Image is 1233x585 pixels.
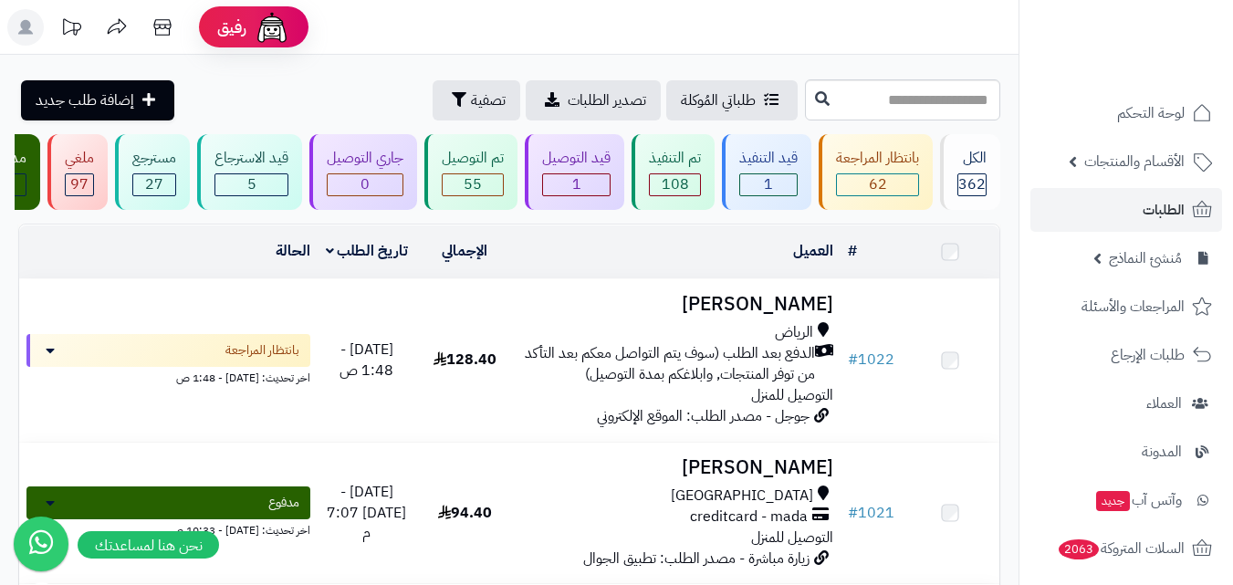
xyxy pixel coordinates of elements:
span: 94.40 [438,502,492,524]
div: 27 [133,174,175,195]
span: # [848,502,858,524]
a: جاري التوصيل 0 [306,134,421,210]
h3: [PERSON_NAME] [521,457,833,478]
div: 5 [215,174,287,195]
div: الكل [957,148,987,169]
span: رفيق [217,16,246,38]
a: #1022 [848,349,894,371]
span: # [848,349,858,371]
div: 55 [443,174,503,195]
a: تحديثات المنصة [48,9,94,50]
a: # [848,240,857,262]
span: زيارة مباشرة - مصدر الطلب: تطبيق الجوال [583,548,810,569]
a: تاريخ الطلب [326,240,409,262]
span: الأقسام والمنتجات [1084,149,1185,174]
span: لوحة التحكم [1117,100,1185,126]
a: المراجعات والأسئلة [1030,285,1222,329]
div: تم التنفيذ [649,148,701,169]
span: الطلبات [1143,197,1185,223]
img: logo-2.png [1109,14,1216,52]
a: إضافة طلب جديد [21,80,174,120]
a: تم التنفيذ 108 [628,134,718,210]
div: تم التوصيل [442,148,504,169]
span: 5 [247,173,256,195]
a: قيد الاسترجاع 5 [193,134,306,210]
span: 0 [360,173,370,195]
div: 1 [543,174,610,195]
span: تصدير الطلبات [568,89,646,111]
a: الحالة [276,240,310,262]
div: 62 [837,174,918,195]
span: [DATE] - [DATE] 7:07 م [327,481,406,545]
div: بانتظار المراجعة [836,148,919,169]
a: تم التوصيل 55 [421,134,521,210]
span: مدفوع [268,494,299,512]
a: #1021 [848,502,894,524]
div: ملغي [65,148,94,169]
a: وآتس آبجديد [1030,478,1222,522]
h3: [PERSON_NAME] [521,294,833,315]
span: [GEOGRAPHIC_DATA] [671,486,813,507]
span: جوجل - مصدر الطلب: الموقع الإلكتروني [597,405,810,427]
span: 27 [145,173,163,195]
span: السلات المتروكة [1057,536,1185,561]
div: جاري التوصيل [327,148,403,169]
a: قيد التوصيل 1 [521,134,628,210]
div: قيد التنفيذ [739,148,798,169]
div: اخر تحديث: [DATE] - 1:48 ص [26,367,310,386]
a: الإجمالي [442,240,487,262]
img: ai-face.png [254,9,290,46]
a: العميل [793,240,833,262]
a: طلباتي المُوكلة [666,80,798,120]
div: قيد الاسترجاع [214,148,288,169]
span: 128.40 [434,349,496,371]
div: 1 [740,174,797,195]
a: مسترجع 27 [111,134,193,210]
a: العملاء [1030,381,1222,425]
span: المدونة [1142,439,1182,465]
span: طلباتي المُوكلة [681,89,756,111]
a: الكل362 [936,134,1004,210]
a: الطلبات [1030,188,1222,232]
span: بانتظار المراجعة [225,341,299,360]
span: وآتس آب [1094,487,1182,513]
span: 55 [464,173,482,195]
a: طلبات الإرجاع [1030,333,1222,377]
span: طلبات الإرجاع [1111,342,1185,368]
span: 1 [764,173,773,195]
div: قيد التوصيل [542,148,611,169]
a: قيد التنفيذ 1 [718,134,815,210]
div: 0 [328,174,402,195]
div: 108 [650,174,700,195]
a: ملغي 97 [44,134,111,210]
span: تصفية [471,89,506,111]
a: المدونة [1030,430,1222,474]
span: 362 [958,173,986,195]
button: تصفية [433,80,520,120]
span: 62 [869,173,887,195]
div: مسترجع [132,148,176,169]
a: بانتظار المراجعة 62 [815,134,936,210]
span: 1 [572,173,581,195]
a: السلات المتروكة2063 [1030,527,1222,570]
span: جديد [1096,491,1130,511]
div: 97 [66,174,93,195]
a: تصدير الطلبات [526,80,661,120]
span: creditcard - mada [690,507,808,528]
span: مُنشئ النماذج [1109,245,1182,271]
span: العملاء [1146,391,1182,416]
span: التوصيل للمنزل [751,384,833,406]
span: التوصيل للمنزل [751,527,833,548]
span: الدفع بعد الطلب (سوف يتم التواصل معكم بعد التأكد من توفر المنتجات, وابلاغكم بمدة التوصيل) [521,343,815,385]
span: 108 [662,173,689,195]
span: الرياض [775,322,813,343]
span: إضافة طلب جديد [36,89,134,111]
span: المراجعات والأسئلة [1081,294,1185,319]
a: لوحة التحكم [1030,91,1222,135]
span: 2063 [1059,539,1099,559]
span: [DATE] - 1:48 ص [340,339,393,381]
div: اخر تحديث: [DATE] - 10:33 ص [26,519,310,538]
span: 97 [70,173,89,195]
